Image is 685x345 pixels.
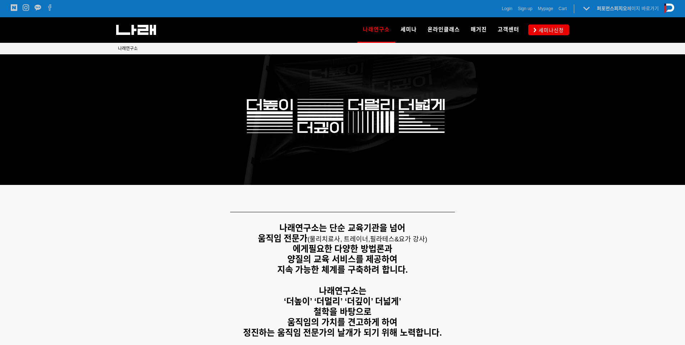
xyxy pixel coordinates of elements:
span: 나래연구소 [363,24,390,35]
strong: 에게 [293,244,309,254]
strong: 움직임의 가치를 견고하게 하여 [287,317,397,327]
a: 퍼포먼스피지오페이지 바로가기 [597,6,659,11]
strong: 정진하는 움직임 전문가의 날개가 되기 위해 노력합니다. [243,328,442,337]
span: ( [307,236,370,243]
a: 나래연구소 [118,45,138,52]
strong: 양질의 교육 서비스를 제공하여 [287,254,397,264]
strong: 필요한 다양한 방법론과 [309,244,392,254]
span: 온라인클래스 [428,26,460,33]
span: 필라테스&요가 강사) [370,236,427,243]
a: Sign up [518,5,533,12]
a: 세미나신청 [528,24,569,35]
a: 세미나 [395,17,422,42]
span: 물리치료사, 트레이너, [310,236,370,243]
strong: 지속 가능한 체계를 구축하려 합니다. [277,265,408,274]
a: 나래연구소 [357,17,395,42]
span: 매거진 [471,26,487,33]
span: 세미나신청 [536,27,564,34]
span: 나래연구소 [118,46,138,51]
strong: 철학을 바탕으로 [314,307,371,317]
a: Login [502,5,512,12]
span: 고객센터 [498,26,519,33]
a: Mypage [538,5,553,12]
strong: 나래연구소는 [319,286,366,296]
span: 세미나 [401,26,417,33]
strong: 움직임 전문가 [258,233,308,243]
a: 온라인클래스 [422,17,465,42]
a: Cart [558,5,567,12]
a: 고객센터 [492,17,525,42]
strong: 퍼포먼스피지오 [597,6,627,11]
strong: ‘더높이’ ‘더멀리’ ‘더깊이’ 더넓게’ [284,296,401,306]
strong: 나래연구소는 단순 교육기관을 넘어 [279,223,405,233]
a: 매거진 [465,17,492,42]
